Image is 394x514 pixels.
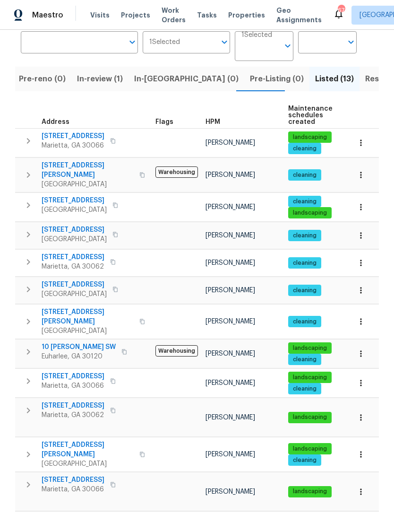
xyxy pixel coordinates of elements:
[288,105,333,125] span: Maintenance schedules created
[90,10,110,20] span: Visits
[206,204,255,210] span: [PERSON_NAME]
[206,139,255,146] span: [PERSON_NAME]
[42,253,104,262] span: [STREET_ADDRESS]
[289,145,320,153] span: cleaning
[289,198,320,206] span: cleaning
[289,374,331,382] span: landscaping
[228,10,265,20] span: Properties
[121,10,150,20] span: Projects
[206,260,255,266] span: [PERSON_NAME]
[155,166,198,178] span: Warehousing
[206,414,255,421] span: [PERSON_NAME]
[42,225,107,235] span: [STREET_ADDRESS]
[42,196,107,205] span: [STREET_ADDRESS]
[218,35,231,49] button: Open
[289,171,320,179] span: cleaning
[42,235,107,244] span: [GEOGRAPHIC_DATA]
[42,141,104,150] span: Marietta, GA 30066
[42,475,104,485] span: [STREET_ADDRESS]
[289,259,320,267] span: cleaning
[206,488,255,495] span: [PERSON_NAME]
[42,342,116,352] span: 10 [PERSON_NAME] SW
[315,72,354,86] span: Listed (13)
[42,352,116,361] span: Euharlee, GA 30120
[206,451,255,458] span: [PERSON_NAME]
[42,372,104,381] span: [STREET_ADDRESS]
[197,12,217,18] span: Tasks
[42,280,107,289] span: [STREET_ADDRESS]
[241,31,272,39] span: 1 Selected
[289,287,320,295] span: cleaning
[42,161,134,180] span: [STREET_ADDRESS][PERSON_NAME]
[42,307,134,326] span: [STREET_ADDRESS][PERSON_NAME]
[289,318,320,326] span: cleaning
[289,445,331,453] span: landscaping
[42,180,134,189] span: [GEOGRAPHIC_DATA]
[42,262,104,271] span: Marietta, GA 30062
[19,72,66,86] span: Pre-reno (0)
[206,318,255,325] span: [PERSON_NAME]
[42,289,107,299] span: [GEOGRAPHIC_DATA]
[42,381,104,391] span: Marietta, GA 30066
[289,413,331,421] span: landscaping
[42,401,104,410] span: [STREET_ADDRESS]
[162,6,186,25] span: Work Orders
[42,119,69,125] span: Address
[206,119,220,125] span: HPM
[206,232,255,239] span: [PERSON_NAME]
[155,119,173,125] span: Flags
[338,6,344,15] div: 67
[42,131,104,141] span: [STREET_ADDRESS]
[250,72,304,86] span: Pre-Listing (0)
[206,287,255,294] span: [PERSON_NAME]
[42,326,134,336] span: [GEOGRAPHIC_DATA]
[289,232,320,240] span: cleaning
[206,350,255,357] span: [PERSON_NAME]
[134,72,239,86] span: In-[GEOGRAPHIC_DATA] (0)
[42,410,104,420] span: Marietta, GA 30062
[155,345,198,357] span: Warehousing
[344,35,358,49] button: Open
[149,38,180,46] span: 1 Selected
[42,440,134,459] span: [STREET_ADDRESS][PERSON_NAME]
[289,356,320,364] span: cleaning
[42,485,104,494] span: Marietta, GA 30066
[126,35,139,49] button: Open
[206,380,255,386] span: [PERSON_NAME]
[289,344,331,352] span: landscaping
[281,39,294,52] button: Open
[77,72,123,86] span: In-review (1)
[206,172,255,178] span: [PERSON_NAME]
[42,459,134,469] span: [GEOGRAPHIC_DATA]
[32,10,63,20] span: Maestro
[289,385,320,393] span: cleaning
[289,209,331,217] span: landscaping
[289,488,331,496] span: landscaping
[289,133,331,141] span: landscaping
[276,6,322,25] span: Geo Assignments
[289,456,320,464] span: cleaning
[42,205,107,215] span: [GEOGRAPHIC_DATA]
